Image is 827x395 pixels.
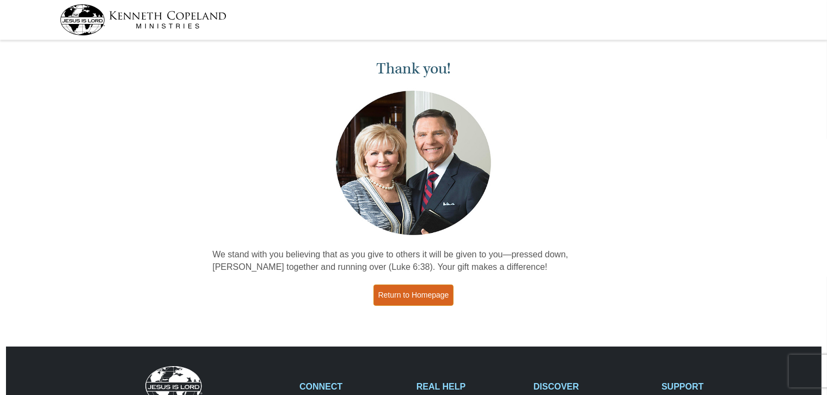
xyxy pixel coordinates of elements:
a: Return to Homepage [373,285,454,306]
h2: REAL HELP [416,381,522,392]
h1: Thank you! [212,60,615,78]
h2: CONNECT [299,381,405,392]
p: We stand with you believing that as you give to others it will be given to you—pressed down, [PER... [212,249,615,274]
h2: SUPPORT [661,381,767,392]
img: kcm-header-logo.svg [60,4,226,35]
img: Kenneth and Gloria [333,88,494,238]
h2: DISCOVER [534,381,650,392]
